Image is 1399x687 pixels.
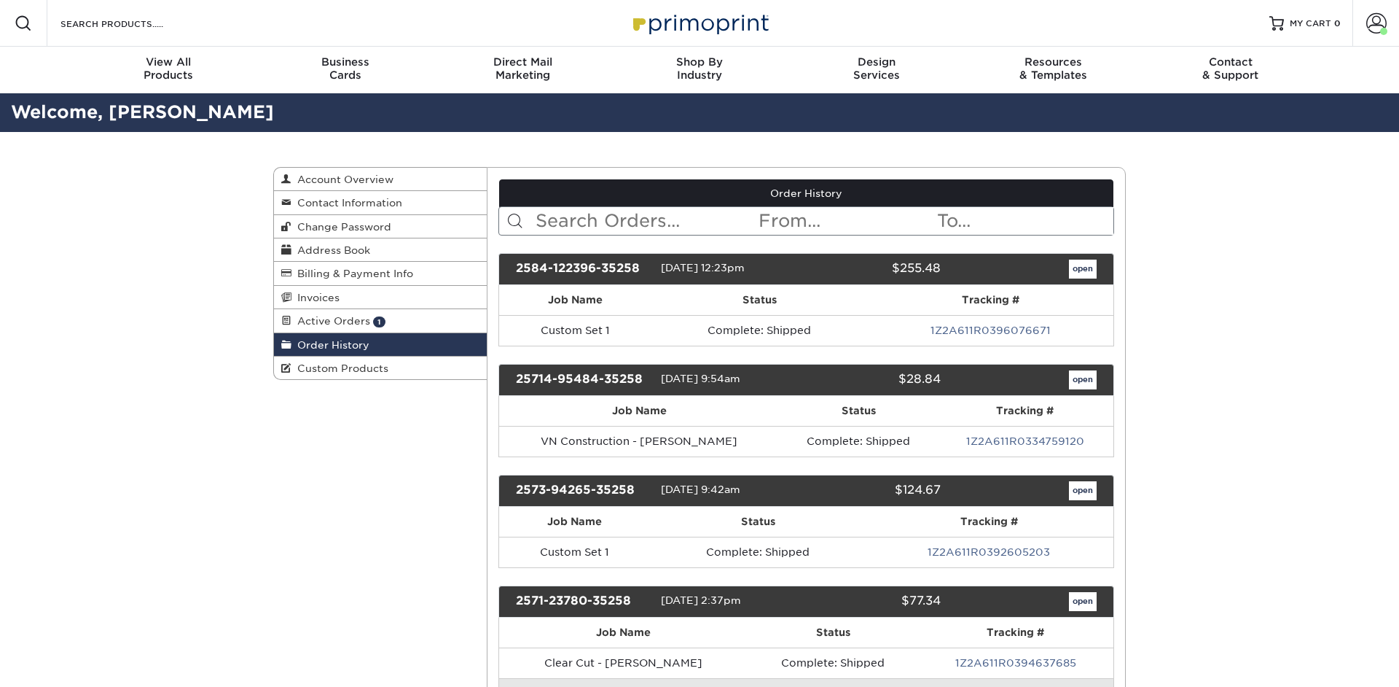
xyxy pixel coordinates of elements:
a: Change Password [274,215,487,238]
th: Status [651,285,867,315]
th: Job Name [499,285,652,315]
a: open [1069,592,1097,611]
a: DesignServices [788,47,965,93]
td: Complete: Shipped [651,315,867,346]
a: Resources& Templates [965,47,1142,93]
td: Custom Set 1 [499,537,651,567]
span: Change Password [291,221,391,233]
a: 1Z2A611R0392605203 [928,546,1050,558]
a: Contact& Support [1142,47,1319,93]
a: open [1069,260,1097,279]
span: Order History [291,339,369,351]
div: $77.34 [795,592,951,611]
td: Custom Set 1 [499,315,652,346]
th: Status [651,507,865,537]
input: To... [936,207,1113,235]
span: Design [788,55,965,69]
input: Search Orders... [534,207,758,235]
span: Custom Products [291,362,388,374]
td: Complete: Shipped [651,537,865,567]
input: SEARCH PRODUCTS..... [59,15,201,32]
div: Marketing [434,55,611,82]
div: 25714-95484-35258 [505,370,661,389]
a: Shop ByIndustry [611,47,788,93]
th: Tracking # [918,618,1113,648]
div: Services [788,55,965,82]
span: 0 [1334,18,1341,28]
a: Active Orders 1 [274,309,487,333]
span: Billing & Payment Info [291,268,413,279]
span: Account Overview [291,174,393,185]
div: & Templates [965,55,1142,82]
span: [DATE] 9:54am [661,373,740,384]
div: Cards [257,55,434,82]
a: 1Z2A611R0396076671 [930,325,1051,336]
a: 1Z2A611R0394637685 [955,657,1076,669]
div: $255.48 [795,260,951,279]
img: Primoprint [627,7,772,39]
a: open [1069,481,1097,500]
a: Order History [274,333,487,357]
span: Contact [1142,55,1319,69]
span: Shop By [611,55,788,69]
span: [DATE] 2:37pm [661,594,741,606]
span: [DATE] 9:42am [661,484,740,495]
div: Industry [611,55,788,82]
a: Account Overview [274,168,487,191]
a: open [1069,370,1097,389]
td: VN Construction - [PERSON_NAME] [499,426,780,457]
a: Custom Products [274,357,487,379]
span: Business [257,55,434,69]
span: Address Book [291,244,370,256]
span: Direct Mail [434,55,611,69]
div: Products [80,55,257,82]
iframe: Google Customer Reviews [4,643,124,682]
div: $124.67 [795,481,951,500]
td: Complete: Shipped [780,426,937,457]
div: 2584-122396-35258 [505,260,661,279]
span: Active Orders [291,315,370,327]
a: 1Z2A611R0334759120 [966,435,1084,447]
a: Invoices [274,286,487,309]
th: Tracking # [867,285,1113,315]
th: Tracking # [865,507,1113,537]
th: Job Name [499,618,748,648]
a: Address Book [274,238,487,262]
th: Job Name [499,507,651,537]
span: MY CART [1290,18,1331,30]
th: Status [748,618,918,648]
input: From... [757,207,935,235]
th: Tracking # [937,396,1113,426]
div: & Support [1142,55,1319,82]
td: Clear Cut - [PERSON_NAME] [499,648,748,678]
a: Contact Information [274,191,487,214]
span: Invoices [291,292,340,303]
td: Complete: Shipped [748,648,918,678]
span: View All [80,55,257,69]
a: View AllProducts [80,47,257,93]
th: Status [780,396,937,426]
th: Job Name [499,396,780,426]
span: Resources [965,55,1142,69]
a: Billing & Payment Info [274,262,487,285]
div: 2571-23780-35258 [505,592,661,611]
a: BusinessCards [257,47,434,93]
span: [DATE] 12:23pm [661,262,745,273]
span: Contact Information [291,197,402,209]
div: $28.84 [795,370,951,389]
span: 1 [373,317,385,327]
div: 2573-94265-35258 [505,481,661,500]
a: Direct MailMarketing [434,47,611,93]
a: Order History [499,179,1114,207]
